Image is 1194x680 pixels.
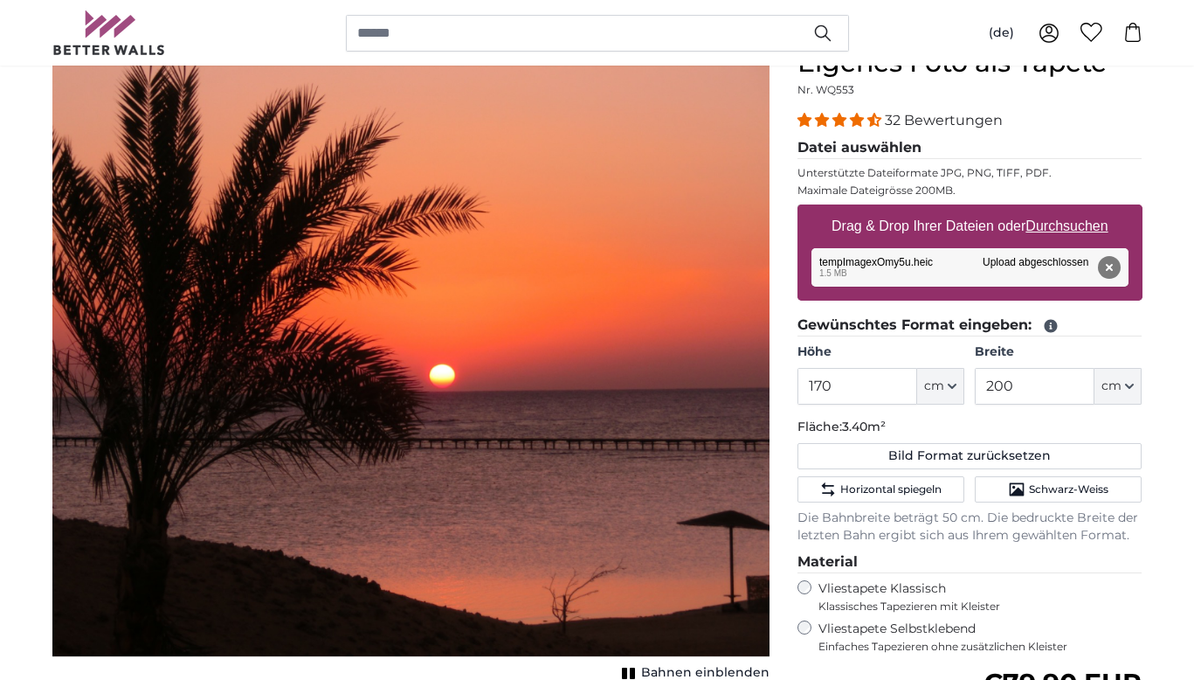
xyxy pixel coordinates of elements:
u: Durchsuchen [1025,219,1108,233]
p: Unterstützte Dateiformate JPG, PNG, TIFF, PDF. [797,166,1142,180]
span: 3.40m² [842,419,886,434]
legend: Datei auswählen [797,137,1142,159]
span: Nr. WQ553 [797,83,854,96]
span: Klassisches Tapezieren mit Kleister [818,600,1128,614]
p: Maximale Dateigrösse 200MB. [797,184,1142,198]
button: (de) [975,17,1028,49]
span: Horizontal spiegeln [840,482,942,496]
label: Höhe [797,343,964,361]
img: personalised-photo [52,47,770,657]
button: Horizontal spiegeln [797,476,964,503]
span: Einfaches Tapezieren ohne zusätzlichen Kleister [818,640,1142,654]
button: cm [1094,368,1142,405]
legend: Gewünschtes Format eingeben: [797,315,1142,337]
label: Drag & Drop Ihrer Dateien oder [825,209,1115,244]
label: Vliestapete Klassisch [818,580,1128,614]
label: Breite [975,343,1142,361]
button: Schwarz-Weiss [975,476,1142,503]
p: Fläche: [797,419,1142,436]
span: 32 Bewertungen [885,112,1003,128]
span: cm [1101,378,1122,395]
span: cm [924,378,944,395]
img: Betterwalls [52,10,166,55]
span: 4.31 stars [797,112,885,128]
button: cm [917,368,964,405]
button: Bild Format zurücksetzen [797,443,1142,469]
span: Schwarz-Weiss [1029,482,1108,496]
legend: Material [797,552,1142,573]
p: Die Bahnbreite beträgt 50 cm. Die bedruckte Breite der letzten Bahn ergibt sich aus Ihrem gewählt... [797,510,1142,545]
label: Vliestapete Selbstklebend [818,621,1142,654]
